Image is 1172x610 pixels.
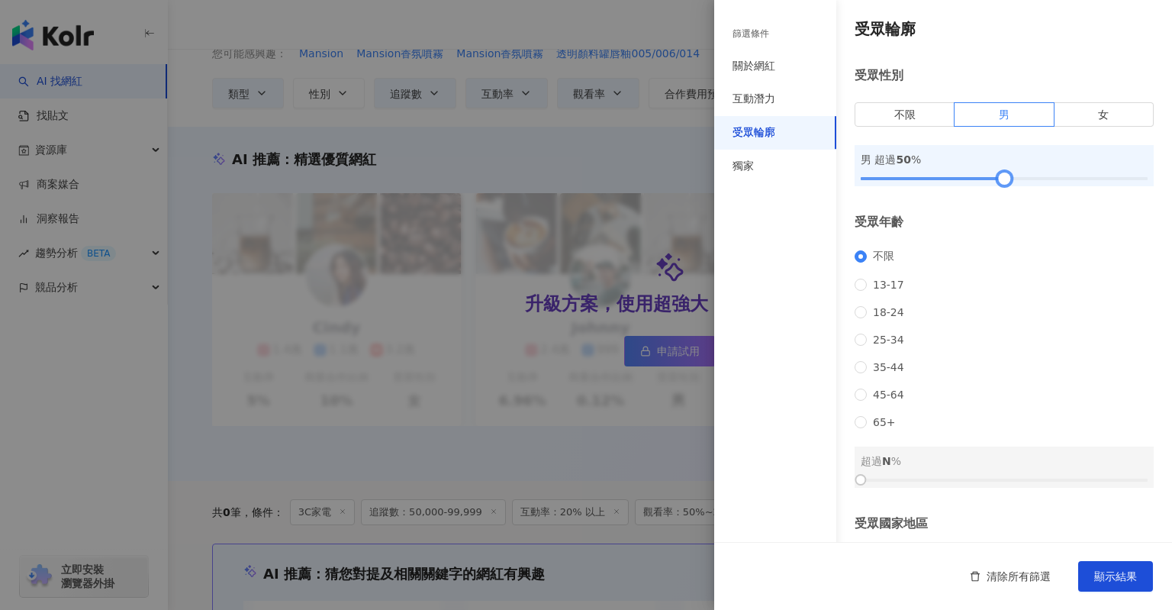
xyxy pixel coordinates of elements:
[955,561,1066,592] button: 清除所有篩選
[855,18,1154,40] h4: 受眾輪廓
[867,389,910,401] span: 45-64
[999,108,1009,121] span: 男
[867,306,910,318] span: 18-24
[882,455,891,467] span: N
[1078,561,1153,592] button: 顯示結果
[867,334,910,346] span: 25-34
[861,151,1148,168] div: 男 超過 %
[732,27,769,40] div: 篩選條件
[861,453,1148,470] div: 超過 %
[970,571,980,582] span: delete
[867,416,902,428] span: 65+
[855,515,1154,532] div: 受眾國家地區
[855,214,1154,231] div: 受眾年齡
[732,59,775,74] div: 關於網紅
[1098,108,1109,121] span: 女
[867,279,910,291] span: 13-17
[896,153,910,166] span: 50
[732,125,775,140] div: 受眾輪廓
[867,361,910,373] span: 35-44
[894,108,916,121] span: 不限
[867,250,900,263] span: 不限
[732,159,754,174] div: 獨家
[732,92,775,107] div: 互動潛力
[1094,570,1137,583] span: 顯示結果
[855,67,1154,84] div: 受眾性別
[987,570,1051,583] span: 清除所有篩選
